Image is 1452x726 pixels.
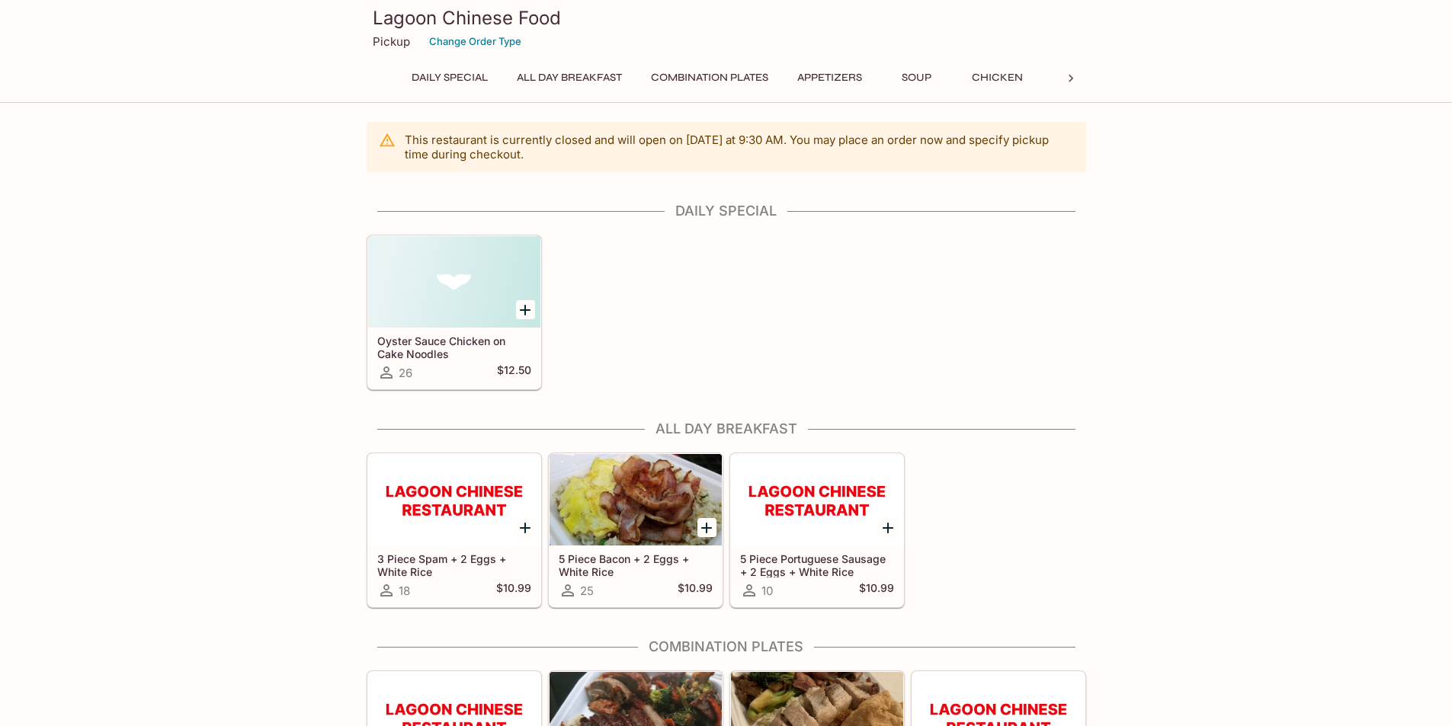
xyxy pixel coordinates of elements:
button: Beef [1044,67,1113,88]
p: This restaurant is currently closed and will open on [DATE] at 9:30 AM . You may place an order n... [405,133,1074,162]
a: 5 Piece Portuguese Sausage + 2 Eggs + White Rice10$10.99 [730,453,904,607]
button: Add 5 Piece Portuguese Sausage + 2 Eggs + White Rice [879,518,898,537]
a: 5 Piece Bacon + 2 Eggs + White Rice25$10.99 [549,453,723,607]
h5: 5 Piece Portuguese Sausage + 2 Eggs + White Rice [740,552,894,577]
h5: Oyster Sauce Chicken on Cake Noodles [377,334,531,360]
div: 5 Piece Portuguese Sausage + 2 Eggs + White Rice [731,454,903,545]
button: Add 3 Piece Spam + 2 Eggs + White Rice [516,518,535,537]
button: Add Oyster Sauce Chicken on Cake Noodles [516,300,535,319]
a: 3 Piece Spam + 2 Eggs + White Rice18$10.99 [367,453,541,607]
button: Chicken [963,67,1032,88]
span: 25 [580,584,594,598]
h5: $12.50 [497,363,531,382]
h5: $10.99 [678,581,713,600]
h5: $10.99 [859,581,894,600]
button: Daily Special [403,67,496,88]
p: Pickup [373,34,410,49]
div: 5 Piece Bacon + 2 Eggs + White Rice [550,454,722,545]
span: 10 [761,584,773,598]
button: Soup [883,67,951,88]
span: 26 [399,366,412,380]
h4: Daily Special [367,203,1086,219]
a: Oyster Sauce Chicken on Cake Noodles26$12.50 [367,235,541,389]
h4: Combination Plates [367,638,1086,655]
h3: Lagoon Chinese Food [373,6,1080,30]
span: 18 [399,584,410,598]
h5: $10.99 [496,581,531,600]
h5: 3 Piece Spam + 2 Eggs + White Rice [377,552,531,577]
div: Oyster Sauce Chicken on Cake Noodles [368,236,540,328]
h5: 5 Piece Bacon + 2 Eggs + White Rice [559,552,713,577]
button: All Day Breakfast [508,67,630,88]
button: Change Order Type [422,30,528,53]
button: Combination Plates [643,67,777,88]
button: Appetizers [789,67,870,88]
div: 3 Piece Spam + 2 Eggs + White Rice [368,454,540,545]
button: Add 5 Piece Bacon + 2 Eggs + White Rice [697,518,716,537]
h4: All Day Breakfast [367,421,1086,437]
